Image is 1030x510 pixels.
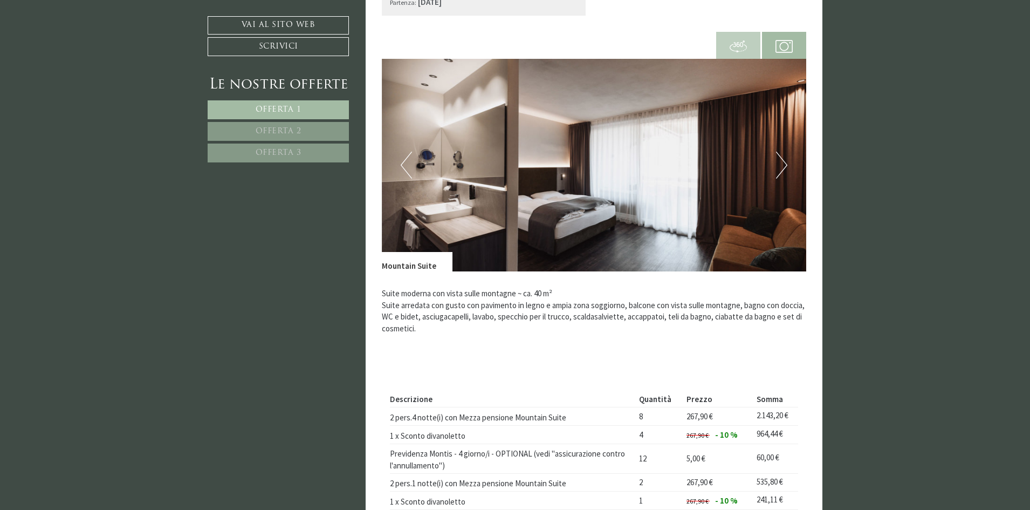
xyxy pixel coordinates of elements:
[390,473,635,492] td: 2 pers.1 notte(i) con Mezza pensione Mountain Suite
[715,495,738,506] span: - 10 %
[401,152,412,179] button: Previous
[686,431,709,439] span: 267,90 €
[390,426,635,444] td: 1 x Sconto divanoletto
[753,473,798,492] td: 535,80 €
[775,38,793,55] img: camera.svg
[715,430,738,440] span: - 10 %
[753,391,798,407] th: Somma
[382,252,452,271] div: Mountain Suite
[390,391,635,407] th: Descrizione
[382,59,807,271] img: image
[753,426,798,444] td: 964,44 €
[382,288,807,345] p: Suite moderna con vista sulle montagne ~ ca. 40 m² Suite arredata con gusto con pavimento in legn...
[753,407,798,426] td: 2.143,20 €
[635,426,683,444] td: 4
[8,29,148,59] div: Buon giorno, come possiamo aiutarla?
[730,38,747,55] img: 360-grad.svg
[635,391,683,407] th: Quantità
[753,492,798,510] td: 241,11 €
[635,492,683,510] td: 1
[686,453,705,464] span: 5,00 €
[390,407,635,426] td: 2 pers.4 notte(i) con Mezza pensione Mountain Suite
[753,444,798,473] td: 60,00 €
[683,391,753,407] th: Prezzo
[256,106,301,114] span: Offerta 1
[686,497,709,505] span: 267,90 €
[208,37,349,56] a: Scrivici
[776,152,787,179] button: Next
[16,50,143,57] small: 12:16
[208,75,349,95] div: Le nostre offerte
[16,31,143,39] div: Montis – Active Nature Spa
[366,284,425,303] button: Invia
[635,407,683,426] td: 8
[195,8,231,25] div: [DATE]
[256,127,301,135] span: Offerta 2
[635,444,683,473] td: 12
[390,492,635,510] td: 1 x Sconto divanoletto
[390,444,635,473] td: Previdenza Montis - 4 giorno/i - OPTIONAL (vedi "assicurazione contro l'annullamento")
[635,473,683,492] td: 2
[208,16,349,35] a: Vai al sito web
[686,411,713,421] span: 267,90 €
[686,477,713,487] span: 267,90 €
[256,149,301,157] span: Offerta 3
